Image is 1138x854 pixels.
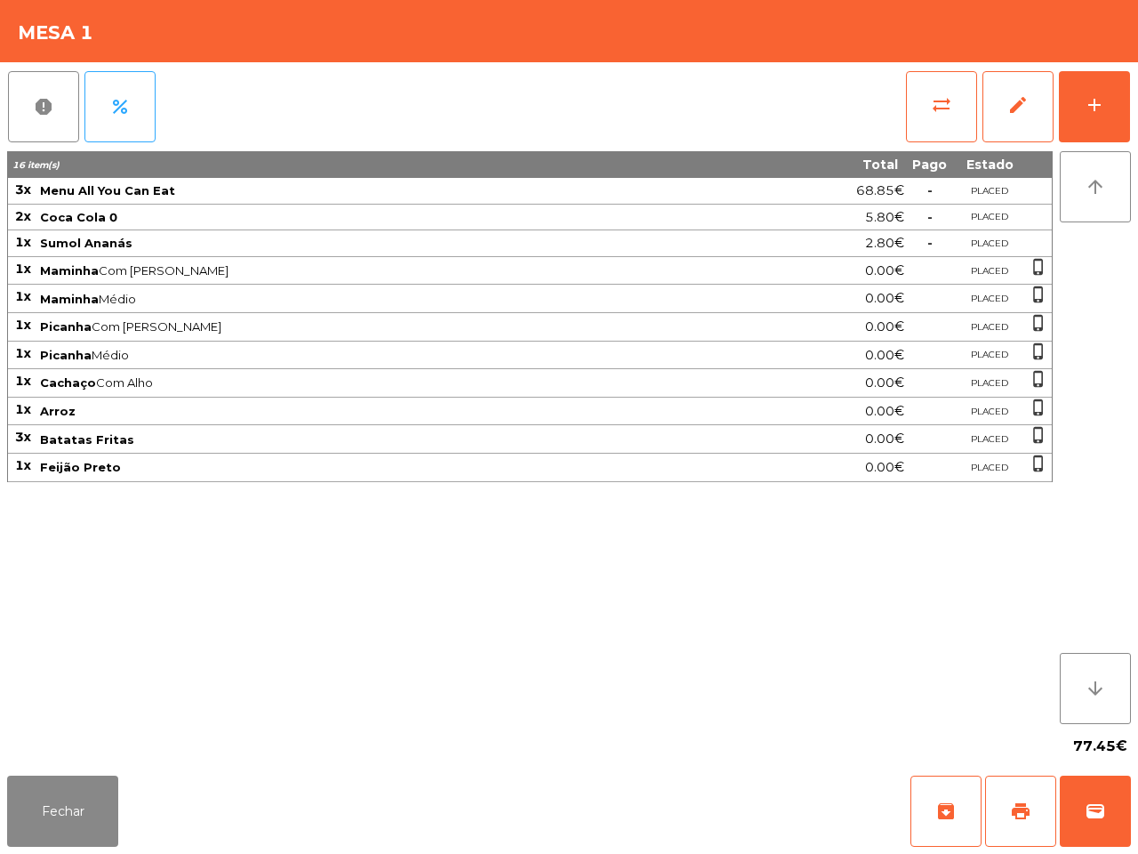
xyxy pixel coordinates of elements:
[954,230,1025,257] td: PLACED
[865,286,904,310] span: 0.00€
[1010,801,1031,822] span: print
[1085,678,1106,699] i: arrow_downward
[15,234,31,250] span: 1x
[40,404,76,418] span: Arroz
[927,182,933,198] span: -
[1085,176,1106,197] i: arrow_upward
[1030,399,1047,416] span: phone_iphone
[1084,94,1105,116] div: add
[40,292,99,306] span: Maminha
[985,776,1056,847] button: print
[109,96,131,117] span: percent
[1060,151,1131,222] button: arrow_upward
[40,432,134,447] span: Batatas Fritas
[954,285,1025,313] td: PLACED
[40,292,725,306] span: Médio
[40,348,725,362] span: Médio
[906,71,977,142] button: sync_alt
[865,231,904,255] span: 2.80€
[865,315,904,339] span: 0.00€
[84,71,156,142] button: percent
[954,151,1025,178] th: Estado
[40,236,132,250] span: Sumol Ananás
[40,375,725,390] span: Com Alho
[40,348,92,362] span: Picanha
[865,259,904,283] span: 0.00€
[15,373,31,389] span: 1x
[40,263,725,278] span: Com [PERSON_NAME]
[865,371,904,395] span: 0.00€
[15,181,31,197] span: 3x
[40,183,175,197] span: Menu All You Can Eat
[12,159,60,171] span: 16 item(s)
[15,457,31,473] span: 1x
[33,96,54,117] span: report
[40,460,121,474] span: Feijão Preto
[954,178,1025,205] td: PLACED
[7,776,118,847] button: Fechar
[1030,314,1047,332] span: phone_iphone
[15,261,31,277] span: 1x
[15,208,31,224] span: 2x
[40,375,96,390] span: Cachaço
[1059,71,1130,142] button: add
[726,151,905,178] th: Total
[40,319,92,334] span: Picanha
[982,71,1054,142] button: edit
[1030,258,1047,276] span: phone_iphone
[1030,342,1047,360] span: phone_iphone
[954,205,1025,231] td: PLACED
[865,399,904,423] span: 0.00€
[954,342,1025,370] td: PLACED
[865,205,904,230] span: 5.80€
[1030,370,1047,388] span: phone_iphone
[856,179,904,203] span: 68.85€
[954,425,1025,454] td: PLACED
[15,345,31,361] span: 1x
[1030,426,1047,444] span: phone_iphone
[1060,653,1131,724] button: arrow_downward
[954,369,1025,398] td: PLACED
[1030,286,1047,303] span: phone_iphone
[910,776,982,847] button: archive
[954,454,1025,482] td: PLACED
[931,94,952,116] span: sync_alt
[40,263,99,278] span: Maminha
[935,801,957,822] span: archive
[15,317,31,333] span: 1x
[15,288,31,304] span: 1x
[927,235,933,251] span: -
[905,151,954,178] th: Pago
[865,343,904,367] span: 0.00€
[18,20,93,46] h4: Mesa 1
[954,313,1025,342] td: PLACED
[1030,455,1047,472] span: phone_iphone
[1060,776,1131,847] button: wallet
[40,319,725,334] span: Com [PERSON_NAME]
[865,455,904,479] span: 0.00€
[15,401,31,417] span: 1x
[1007,94,1029,116] span: edit
[954,257,1025,286] td: PLACED
[1073,733,1127,760] span: 77.45€
[1085,801,1106,822] span: wallet
[865,427,904,451] span: 0.00€
[954,398,1025,426] td: PLACED
[927,209,933,225] span: -
[40,210,117,224] span: Coca Cola 0
[8,71,79,142] button: report
[15,429,31,445] span: 3x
